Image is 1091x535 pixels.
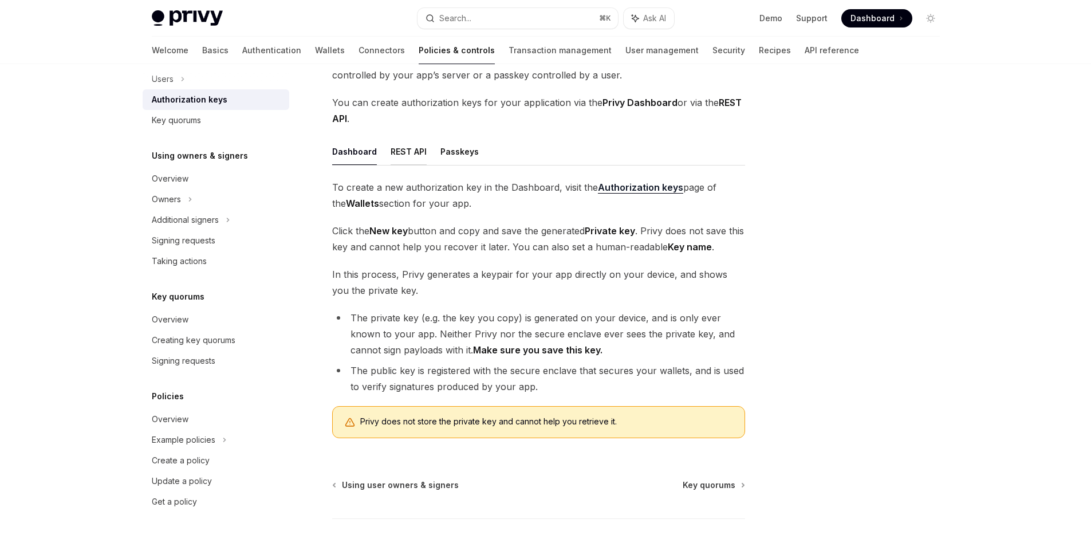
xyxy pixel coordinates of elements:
li: The private key (e.g. the key you copy) is generated on your device, and is only ever known to yo... [332,310,745,358]
a: Welcome [152,37,188,64]
strong: Make sure you save this key. [473,344,602,356]
h5: Using owners & signers [152,149,248,163]
a: Key quorums [143,110,289,131]
a: Overview [143,409,289,430]
span: Click the button and copy and save the generated . Privy does not save this key and cannot help y... [332,223,745,255]
button: Search...⌘K [418,8,618,29]
a: Creating key quorums [143,330,289,351]
a: Dashboard [841,9,912,27]
svg: Warning [344,417,356,428]
strong: Privy Dashboard [602,97,678,108]
span: To create a new authorization key in the Dashboard, visit the page of the section for your app. [332,179,745,211]
strong: Key name [668,241,712,253]
strong: Wallets [346,198,379,209]
a: Security [712,37,745,64]
a: Demo [759,13,782,24]
img: light logo [152,10,223,26]
span: Key quorums [683,479,735,491]
a: Key quorums [683,479,744,491]
div: Taking actions [152,254,207,268]
span: Using user owners & signers [342,479,459,491]
a: Taking actions [143,251,289,272]
div: Signing requests [152,234,215,247]
div: Owners [152,192,181,206]
div: Key quorums [152,113,201,127]
div: Search... [439,11,471,25]
div: Additional signers [152,213,219,227]
div: Get a policy [152,495,197,509]
div: Update a policy [152,474,212,488]
a: Transaction management [509,37,612,64]
a: Authentication [242,37,301,64]
div: Overview [152,412,188,426]
a: Basics [202,37,229,64]
a: Support [796,13,828,24]
a: Authorization keys [143,89,289,110]
a: Policies & controls [419,37,495,64]
button: Dashboard [332,138,377,165]
strong: New key [369,225,408,237]
strong: Private key [585,225,635,237]
a: Signing requests [143,230,289,251]
h5: Policies [152,390,184,403]
div: Create a policy [152,454,210,467]
span: ⌘ K [599,14,611,23]
a: Using user owners & signers [333,479,459,491]
a: Wallets [315,37,345,64]
span: Ask AI [643,13,666,24]
a: Connectors [359,37,405,64]
button: Toggle dark mode [921,9,940,27]
div: Overview [152,172,188,186]
a: Overview [143,168,289,189]
a: User management [625,37,699,64]
a: Create a policy [143,450,289,471]
div: Example policies [152,433,215,447]
a: Authorization keys [598,182,683,194]
span: Privy does not store the private key and cannot help you retrieve it. [360,416,733,427]
span: Dashboard [850,13,895,24]
span: In this process, Privy generates a keypair for your app directly on your device, and shows you th... [332,266,745,298]
span: You can create authorization keys for your application via the or via the . [332,95,745,127]
div: Authorization keys [152,93,227,107]
h5: Key quorums [152,290,204,304]
a: Overview [143,309,289,330]
div: Signing requests [152,354,215,368]
a: Get a policy [143,491,289,512]
a: Update a policy [143,471,289,491]
a: API reference [805,37,859,64]
strong: Authorization keys [598,182,683,193]
div: Overview [152,313,188,326]
a: Recipes [759,37,791,64]
button: Ask AI [624,8,674,29]
button: Passkeys [440,138,479,165]
li: The public key is registered with the secure enclave that secures your wallets, and is used to ve... [332,363,745,395]
a: Signing requests [143,351,289,371]
div: Creating key quorums [152,333,235,347]
button: REST API [391,138,427,165]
